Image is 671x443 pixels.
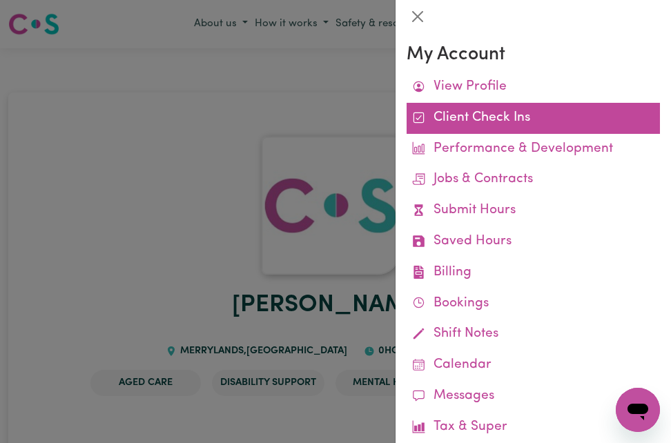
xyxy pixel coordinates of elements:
[407,257,660,288] a: Billing
[407,412,660,443] a: Tax & Super
[407,6,429,28] button: Close
[616,388,660,432] iframe: Button to launch messaging window
[407,288,660,319] a: Bookings
[407,164,660,195] a: Jobs & Contracts
[407,103,660,134] a: Client Check Ins
[407,134,660,165] a: Performance & Development
[407,319,660,350] a: Shift Notes
[407,226,660,257] a: Saved Hours
[407,44,660,66] h3: My Account
[407,72,660,103] a: View Profile
[407,381,660,412] a: Messages
[407,350,660,381] a: Calendar
[407,195,660,226] a: Submit Hours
